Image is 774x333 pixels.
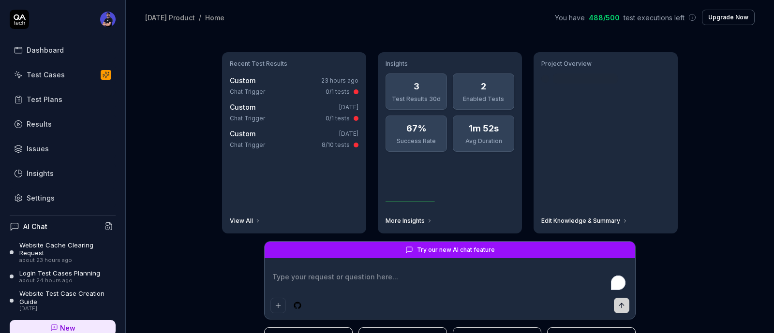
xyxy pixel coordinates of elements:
[702,10,755,25] button: Upgrade Now
[406,122,427,135] div: 67%
[417,246,495,254] span: Try our new AI chat feature
[27,168,54,178] div: Insights
[19,290,116,305] div: Website Test Case Creation Guide
[19,305,116,312] div: [DATE]
[270,298,286,313] button: Add attachment
[230,141,265,149] div: Chat Trigger
[228,100,360,125] a: Custom[DATE]Chat Trigger0/1 tests
[553,73,618,84] div: Last crawled [DATE]
[414,80,419,93] div: 3
[392,95,441,103] div: Test Results 30d
[321,77,358,84] time: 23 hours ago
[23,221,47,232] h4: AI Chat
[541,217,628,225] a: Edit Knowledge & Summary
[100,12,116,27] img: f94d135f-55d3-432e-9c6b-a086576d5903.jpg
[10,188,116,207] a: Settings
[10,269,116,284] a: Login Test Cases Planningabout 24 hours ago
[228,127,360,151] a: Custom[DATE]Chat Trigger8/10 tests
[19,269,100,277] div: Login Test Cases Planning
[27,193,55,203] div: Settings
[386,60,514,68] h3: Insights
[27,144,49,154] div: Issues
[10,41,116,59] a: Dashboard
[469,122,499,135] div: 1m 52s
[27,45,64,55] div: Dashboard
[541,60,670,68] h3: Project Overview
[555,13,585,23] span: You have
[10,164,116,183] a: Insights
[339,130,358,137] time: [DATE]
[230,87,265,96] div: Chat Trigger
[27,94,62,104] div: Test Plans
[230,60,358,68] h3: Recent Test Results
[459,137,508,145] div: Avg Duration
[230,114,265,123] div: Chat Trigger
[481,80,486,93] div: 2
[145,13,195,22] div: [DATE] Product
[27,119,52,129] div: Results
[624,13,685,23] span: test executions left
[326,87,350,96] div: 0/1 tests
[230,76,255,85] span: Custom
[270,270,629,294] textarea: To enrich screen reader interactions, please activate Accessibility in Grammarly extension settings
[459,95,508,103] div: Enabled Tests
[10,290,116,312] a: Website Test Case Creation Guide[DATE]
[322,141,350,149] div: 8/10 tests
[339,103,358,111] time: [DATE]
[27,70,65,80] div: Test Cases
[230,217,261,225] a: View All
[10,90,116,109] a: Test Plans
[230,130,255,138] span: Custom
[230,103,255,111] span: Custom
[19,257,116,264] div: about 23 hours ago
[386,217,432,225] a: More Insights
[392,137,441,145] div: Success Rate
[205,13,224,22] div: Home
[326,114,350,123] div: 0/1 tests
[10,241,116,263] a: Website Cache Clearing Requestabout 23 hours ago
[589,13,620,23] span: 488 / 500
[228,73,360,98] a: Custom23 hours agoChat Trigger0/1 tests
[60,323,75,333] span: New
[10,65,116,84] a: Test Cases
[10,115,116,133] a: Results
[199,13,201,22] div: /
[19,277,100,284] div: about 24 hours ago
[19,241,116,257] div: Website Cache Clearing Request
[10,139,116,158] a: Issues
